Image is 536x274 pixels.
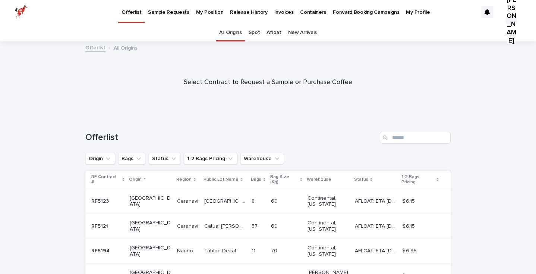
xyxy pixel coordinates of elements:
p: Caranavi [177,197,200,205]
button: Origin [85,153,115,165]
p: Warehouse [307,175,331,184]
img: zttTXibQQrCfv9chImQE [15,4,28,19]
p: $ 6.15 [402,222,416,230]
a: Offerlist [85,43,105,52]
p: 8 [252,197,256,205]
p: RF Contract # [91,173,120,187]
a: Spot [249,24,260,41]
button: Bags [118,153,146,165]
h1: Offerlist [85,132,377,143]
p: Bags [251,175,261,184]
a: Afloat [267,24,281,41]
p: RF5194 [91,246,111,254]
p: Tablon Decaf [204,246,238,254]
p: 70 [271,246,279,254]
p: [GEOGRAPHIC_DATA] [204,197,247,205]
p: Nariño [177,246,195,254]
p: $ 6.15 [402,197,416,205]
tr: RF5194RF5194 [GEOGRAPHIC_DATA]NariñoNariño Tablon DecafTablon Decaf 1111 7070 Continental, [US_ST... [85,239,451,264]
p: $ 6.95 [402,246,418,254]
p: Origin [129,175,142,184]
p: Catuai [PERSON_NAME] [204,222,247,230]
button: 1-2 Bags Pricing [184,153,237,165]
p: Public Lot Name [204,175,239,184]
p: Caranavi [177,222,200,230]
input: Search [380,132,451,144]
p: AFLOAT: ETA 10-23-2025 [355,246,398,254]
p: 60 [271,197,279,205]
p: [GEOGRAPHIC_DATA] [130,220,171,233]
tr: RF5121RF5121 [GEOGRAPHIC_DATA]CaranaviCaranavi Catuai [PERSON_NAME]Catuai [PERSON_NAME] 5757 6060... [85,214,451,239]
tr: RF5123RF5123 [GEOGRAPHIC_DATA]CaranaviCaranavi [GEOGRAPHIC_DATA][GEOGRAPHIC_DATA] 88 6060 Contine... [85,189,451,214]
p: 57 [252,222,259,230]
a: New Arrivals [288,24,317,41]
p: 60 [271,222,279,230]
p: Region [176,175,192,184]
p: AFLOAT: ETA 10-23-2025 [355,197,398,205]
button: Status [149,153,181,165]
p: [GEOGRAPHIC_DATA] [130,245,171,258]
div: [PERSON_NAME] [505,15,517,27]
p: All Origins [114,43,138,52]
button: Warehouse [240,153,284,165]
p: RF5123 [91,197,110,205]
p: RF5121 [91,222,110,230]
p: Select Contract to Request a Sample or Purchase Coffee [119,78,417,87]
p: [GEOGRAPHIC_DATA] [130,195,171,208]
p: Bag Size (Kg) [270,173,299,187]
p: 11 [252,246,257,254]
p: AFLOAT: ETA 10-23-2025 [355,222,398,230]
p: 1-2 Bags Pricing [401,173,435,187]
a: All Origins [219,24,242,41]
p: Status [354,175,368,184]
